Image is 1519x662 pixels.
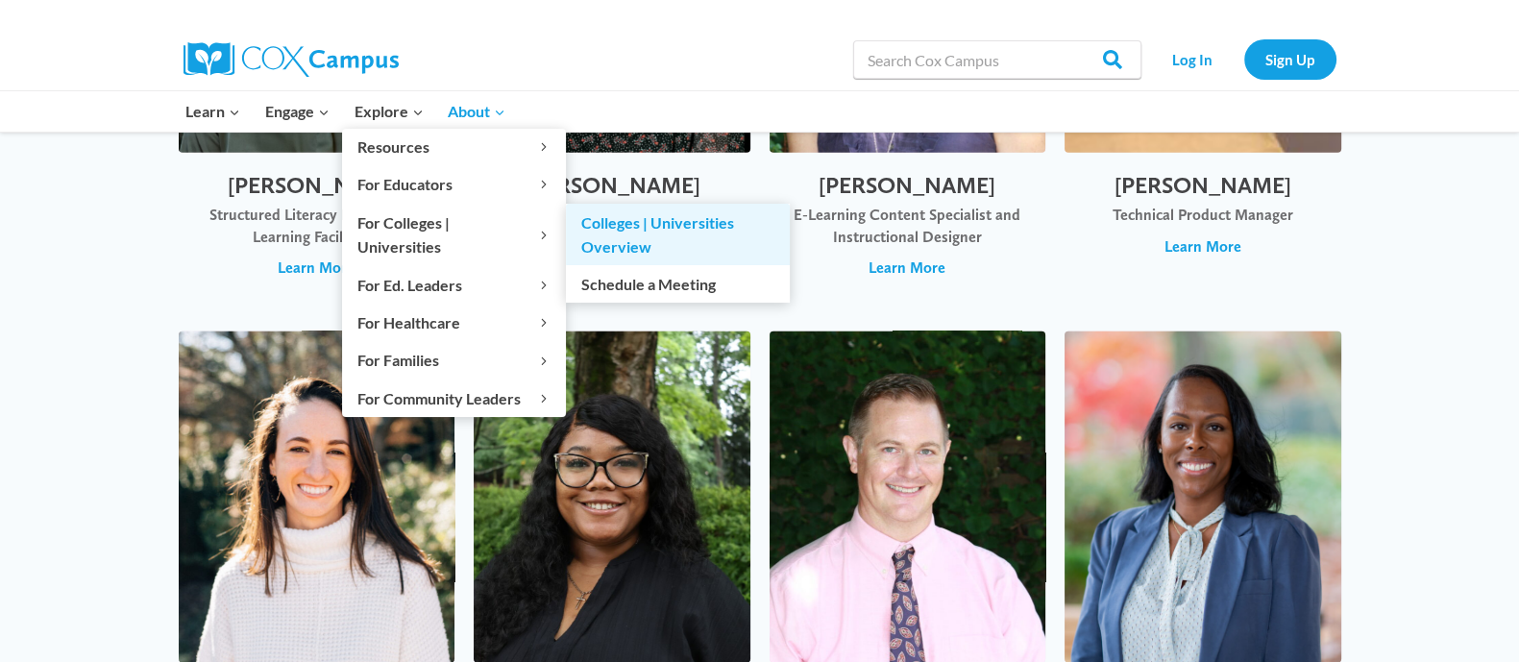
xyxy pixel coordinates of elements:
[1151,39,1235,79] a: Log In
[184,42,399,77] img: Cox Campus
[789,172,1027,200] h2: [PERSON_NAME]
[342,266,566,303] button: Child menu of For Ed. Leaders
[342,166,566,203] button: Child menu of For Educators
[278,257,355,279] span: Learn More
[1084,205,1322,226] div: Technical Product Manager
[342,305,566,341] button: Child menu of For Healthcare
[1164,236,1241,257] span: Learn More
[342,204,566,265] button: Child menu of For Colleges | Universities
[493,172,731,200] h2: [PERSON_NAME]
[1151,39,1336,79] nav: Secondary Navigation
[566,204,790,265] a: Colleges | Universities Overview
[198,205,436,248] div: Structured Literacy Professional Learning Facilitator
[253,91,342,132] button: Child menu of Engage
[1084,172,1322,200] h2: [PERSON_NAME]
[869,257,945,279] span: Learn More
[342,91,436,132] button: Child menu of Explore
[342,342,566,379] button: Child menu of For Families
[1244,39,1336,79] a: Sign Up
[853,40,1141,79] input: Search Cox Campus
[342,380,566,416] button: Child menu of For Community Leaders
[789,205,1027,248] div: E-Learning Content Specialist and Instructional Designer
[342,129,566,165] button: Child menu of Resources
[174,91,254,132] button: Child menu of Learn
[198,172,436,200] h2: [PERSON_NAME]
[174,91,518,132] nav: Primary Navigation
[566,265,790,302] a: Schedule a Meeting
[435,91,518,132] button: Child menu of About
